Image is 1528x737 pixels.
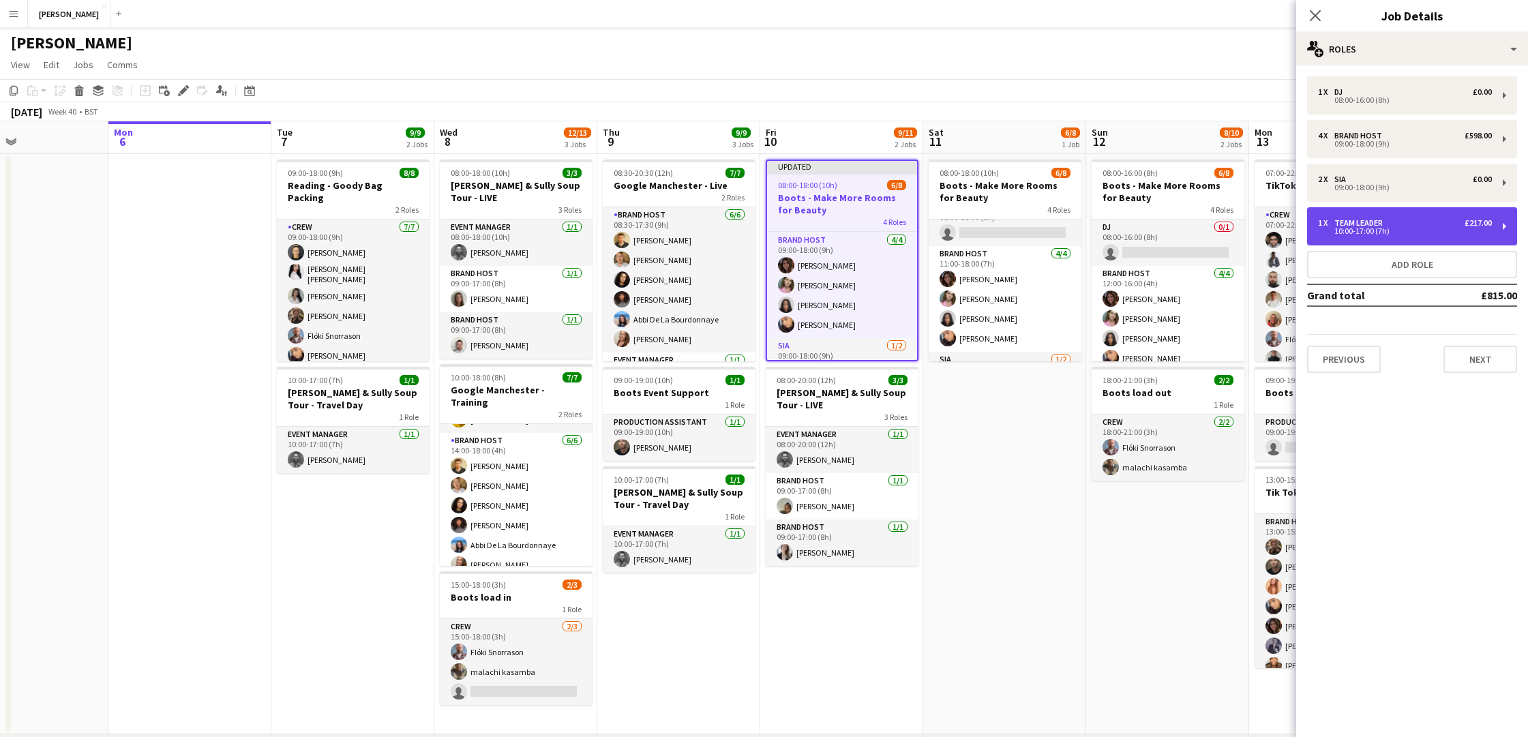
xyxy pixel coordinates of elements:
[440,160,593,359] app-job-card: 08:00-18:00 (10h)3/3[PERSON_NAME] & Sully Soup Tour - LIVE3 RolesEvent Manager1/108:00-18:00 (10h...
[603,486,755,511] h3: [PERSON_NAME] & Sully Soup Tour - Travel Day
[1318,87,1334,97] div: 1 x
[1307,284,1436,306] td: Grand total
[1265,475,1321,485] span: 13:00-15:00 (2h)
[1092,415,1244,481] app-card-role: Crew2/218:00-21:00 (3h)Flóki Snorrasonmalachi kasamba
[440,384,593,408] h3: Google Manchester - Training
[725,511,745,522] span: 1 Role
[440,619,593,705] app-card-role: Crew2/315:00-18:00 (3h)Flóki Snorrasonmalachi kasamba
[451,168,510,178] span: 08:00-18:00 (10h)
[1047,205,1070,215] span: 4 Roles
[440,433,593,578] app-card-role: Brand Host6/614:00-18:00 (4h)[PERSON_NAME][PERSON_NAME][PERSON_NAME][PERSON_NAME]Abbi De La Bourd...
[603,179,755,192] h3: Google Manchester - Live
[778,180,837,190] span: 08:00-18:00 (10h)
[38,56,65,74] a: Edit
[1318,218,1334,228] div: 1 x
[451,580,506,590] span: 15:00-18:00 (3h)
[767,192,917,216] h3: Boots - Make More Rooms for Beauty
[114,126,133,138] span: Mon
[1103,375,1158,385] span: 18:00-21:00 (3h)
[766,367,918,566] app-job-card: 08:00-20:00 (12h)3/3[PERSON_NAME] & Sully Soup Tour - LIVE3 RolesEvent Manager1/108:00-20:00 (12h...
[440,266,593,312] app-card-role: Brand Host1/109:00-17:00 (8h)[PERSON_NAME]
[725,168,745,178] span: 7/7
[929,126,944,138] span: Sat
[766,473,918,520] app-card-role: Brand Host1/109:00-17:00 (8h)[PERSON_NAME]
[440,571,593,705] app-job-card: 15:00-18:00 (3h)2/3Boots load in1 RoleCrew2/315:00-18:00 (3h)Flóki Snorrasonmalachi kasamba
[11,33,132,53] h1: [PERSON_NAME]
[1255,160,1407,361] div: 07:00-22:00 (15h)8/10TikTok - Build Crew2 RolesCrew3A7/907:00-22:00 (15h)[PERSON_NAME][PERSON_NAM...
[732,127,751,138] span: 9/9
[558,205,582,215] span: 3 Roles
[603,415,755,461] app-card-role: Production Assistant1/109:00-19:00 (10h)[PERSON_NAME]
[1255,179,1407,192] h3: TikTok - Build Crew
[767,338,917,404] app-card-role: SIA1/209:00-18:00 (9h)
[440,591,593,603] h3: Boots load in
[1334,87,1348,97] div: DJ
[277,367,430,473] app-job-card: 10:00-17:00 (7h)1/1[PERSON_NAME] & Sully Soup Tour - Travel Day1 RoleEvent Manager1/110:00-17:00 ...
[440,179,593,204] h3: [PERSON_NAME] & Sully Soup Tour - LIVE
[929,352,1081,418] app-card-role: SIA1/2
[277,427,430,473] app-card-role: Event Manager1/110:00-17:00 (7h)[PERSON_NAME]
[45,106,79,117] span: Week 40
[1214,400,1233,410] span: 1 Role
[1473,175,1492,184] div: £0.00
[563,168,582,178] span: 3/3
[1307,346,1381,373] button: Previous
[766,427,918,473] app-card-role: Event Manager1/108:00-20:00 (12h)[PERSON_NAME]
[400,168,419,178] span: 8/8
[1092,160,1244,361] app-job-card: 08:00-16:00 (8h)6/8Boots - Make More Rooms for Beauty4 RolesDJ0/108:00-16:00 (8h) Brand Host4/412...
[1318,175,1334,184] div: 2 x
[1318,131,1334,140] div: 4 x
[1255,514,1407,699] app-card-role: Brand Host8/813:00-15:00 (2h)[PERSON_NAME][PERSON_NAME][PERSON_NAME][PERSON_NAME][PERSON_NAME][PE...
[766,126,777,138] span: Fri
[1255,486,1407,498] h3: Tik Tok - Creators Summit
[614,475,669,485] span: 10:00-17:00 (7h)
[440,220,593,266] app-card-role: Event Manager1/108:00-18:00 (10h)[PERSON_NAME]
[1062,139,1079,149] div: 1 Job
[277,387,430,411] h3: [PERSON_NAME] & Sully Soup Tour - Travel Day
[1092,126,1108,138] span: Sun
[1334,131,1388,140] div: Brand Host
[1214,375,1233,385] span: 2/2
[562,604,582,614] span: 1 Role
[1255,207,1407,412] app-card-role: Crew3A7/907:00-22:00 (15h)[PERSON_NAME][PERSON_NAME][PERSON_NAME][PERSON_NAME][PERSON_NAME]Flóki ...
[766,160,918,361] div: Updated08:00-18:00 (10h)6/8Boots - Make More Rooms for Beauty4 RolesDJ0/108:00-16:00 (8h) Brand H...
[766,387,918,411] h3: [PERSON_NAME] & Sully Soup Tour - LIVE
[563,580,582,590] span: 2/3
[603,160,755,361] div: 08:30-20:30 (12h)7/7Google Manchester - Live2 RolesBrand Host6/608:30-17:30 (9h)[PERSON_NAME][PER...
[1465,131,1492,140] div: £598.00
[732,139,753,149] div: 3 Jobs
[395,205,419,215] span: 2 Roles
[767,161,917,172] div: Updated
[564,127,591,138] span: 12/13
[399,412,419,422] span: 1 Role
[1220,139,1242,149] div: 2 Jobs
[440,126,458,138] span: Wed
[1220,127,1243,138] span: 8/10
[1318,97,1492,104] div: 08:00-16:00 (8h)
[288,375,343,385] span: 10:00-17:00 (7h)
[440,364,593,566] app-job-card: 10:00-18:00 (8h)7/7Google Manchester - Training2 RolesEvent Manager1/110:00-18:00 (8h)[PERSON_NAM...
[929,160,1081,361] app-job-card: 08:00-18:00 (10h)6/8Boots - Make More Rooms for Beauty4 RolesDJ0/108:00-16:00 (8h) Brand Host4/41...
[1465,218,1492,228] div: £217.00
[85,106,98,117] div: BST
[766,520,918,566] app-card-role: Brand Host1/109:00-17:00 (8h)[PERSON_NAME]
[614,168,673,178] span: 08:30-20:30 (12h)
[1318,140,1492,147] div: 09:00-18:00 (9h)
[725,475,745,485] span: 1/1
[565,139,590,149] div: 3 Jobs
[929,179,1081,204] h3: Boots - Make More Rooms for Beauty
[614,375,673,385] span: 09:00-19:00 (10h)
[277,160,430,361] app-job-card: 09:00-18:00 (9h)8/8Reading - Goody Bag Packing2 RolesCrew7/709:00-18:00 (9h)[PERSON_NAME][PERSON_...
[1318,228,1492,235] div: 10:00-17:00 (7h)
[11,105,42,119] div: [DATE]
[102,56,143,74] a: Comms
[1265,168,1325,178] span: 07:00-22:00 (15h)
[28,1,110,27] button: [PERSON_NAME]
[764,134,777,149] span: 10
[1255,367,1407,461] app-job-card: 09:00-19:00 (10h)0/1Boots Event Support1 RoleProduction Assistant0/109:00-19:00 (10h)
